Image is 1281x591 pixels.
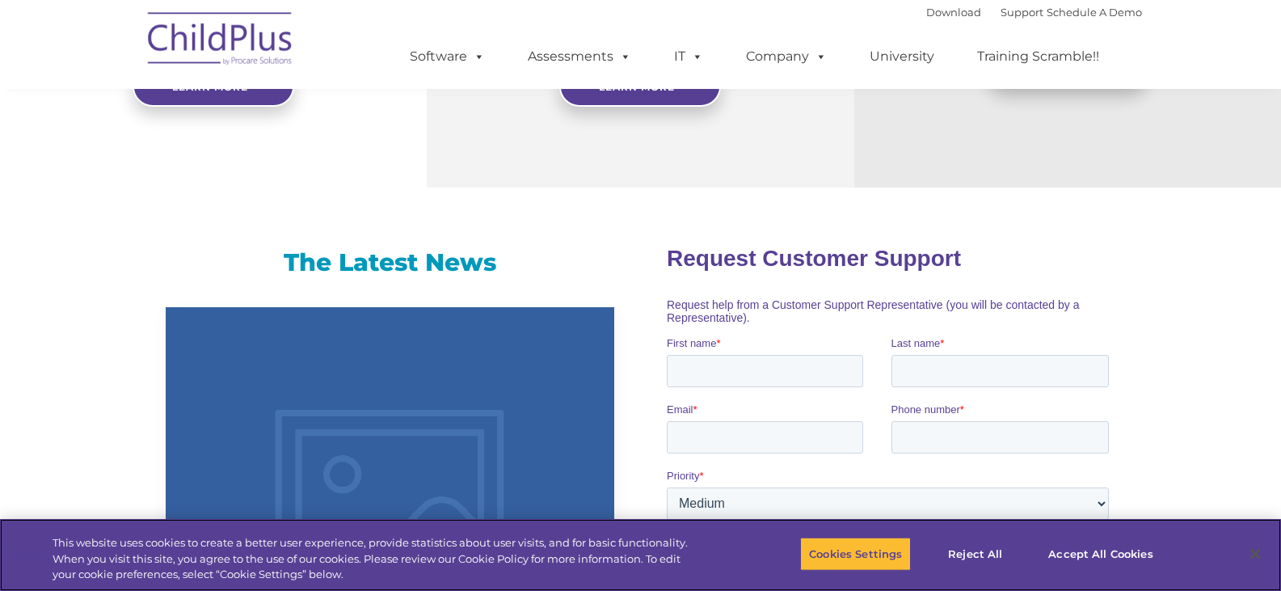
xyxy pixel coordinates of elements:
[1047,6,1142,19] a: Schedule A Demo
[1237,536,1273,572] button: Close
[225,107,274,119] span: Last name
[53,535,705,583] div: This website uses cookies to create a better user experience, provide statistics about user visit...
[730,40,843,73] a: Company
[1039,537,1161,571] button: Accept All Cookies
[166,247,614,279] h3: The Latest News
[961,40,1115,73] a: Training Scramble!!
[512,40,647,73] a: Assessments
[394,40,501,73] a: Software
[853,40,950,73] a: University
[926,6,981,19] a: Download
[926,6,1142,19] font: |
[800,537,911,571] button: Cookies Settings
[658,40,719,73] a: IT
[225,173,293,185] span: Phone number
[925,537,1026,571] button: Reject All
[1001,6,1043,19] a: Support
[140,1,301,82] img: ChildPlus by Procare Solutions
